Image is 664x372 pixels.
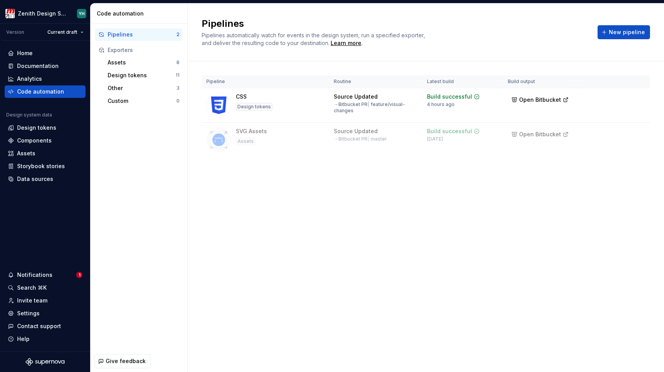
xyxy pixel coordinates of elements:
[427,101,455,108] div: 4 hours ago
[176,31,180,38] div: 2
[17,335,30,343] div: Help
[17,309,40,317] div: Settings
[368,136,369,142] span: |
[601,91,628,105] button: Run
[108,46,180,54] div: Exporters
[108,97,176,105] div: Custom
[334,101,418,114] div: → Bitbucket PR feature/visual-changes
[5,122,85,134] a: Design tokens
[368,101,369,107] span: |
[329,75,422,88] th: Routine
[108,71,176,79] div: Design tokens
[17,322,61,330] div: Contact support
[17,49,33,57] div: Home
[176,85,180,91] div: 3
[17,297,47,304] div: Invite team
[76,272,82,278] span: 1
[2,5,89,22] button: Zenith Design SystemYH
[17,149,35,157] div: Assets
[236,127,267,135] div: SVG Assets
[5,47,85,59] a: Home
[17,284,47,292] div: Search ⌘K
[105,69,183,82] button: Design tokens11
[26,358,64,366] svg: Supernova Logo
[202,32,427,46] span: Pipelines automatically watch for events in the design system, run a specified exporter, and deli...
[236,103,272,111] div: Design tokens
[106,357,146,365] span: Give feedback
[17,88,64,96] div: Code automation
[6,112,52,118] div: Design system data
[105,95,183,107] button: Custom0
[176,98,180,104] div: 0
[5,294,85,307] a: Invite team
[17,62,59,70] div: Documentation
[202,75,329,88] th: Pipeline
[47,29,77,35] span: Current draft
[5,60,85,72] a: Documentation
[17,137,52,144] div: Components
[17,175,53,183] div: Data sources
[508,127,572,141] button: Open Bitbucket
[5,333,85,345] button: Help
[613,94,623,102] span: Run
[5,282,85,294] button: Search ⌘K
[331,39,361,47] a: Learn more
[508,93,572,107] button: Open Bitbucket
[17,124,56,132] div: Design tokens
[79,10,85,17] div: YH
[5,173,85,185] a: Data sources
[202,17,588,30] h2: Pipelines
[334,136,387,142] div: → Bitbucket PR master
[5,73,85,85] a: Analytics
[108,84,176,92] div: Other
[427,136,443,142] div: [DATE]
[508,132,572,139] a: Open Bitbucket
[5,320,85,332] button: Contact support
[598,25,650,39] button: New pipeline
[519,130,561,138] span: Open Bitbucket
[176,72,180,78] div: 11
[503,75,577,88] th: Build output
[176,59,180,66] div: 8
[5,9,15,18] img: e95d57dd-783c-4905-b3fc-0c5af85c8823.png
[17,162,65,170] div: Storybook stories
[422,75,503,88] th: Latest build
[6,29,24,35] div: Version
[329,40,362,46] span: .
[97,10,184,17] div: Code automation
[334,127,378,135] div: Source Updated
[44,27,87,38] button: Current draft
[5,147,85,160] a: Assets
[5,307,85,320] a: Settings
[105,82,183,94] button: Other3
[5,134,85,147] a: Components
[18,10,68,17] div: Zenith Design System
[95,28,183,41] button: Pipelines2
[427,93,472,101] div: Build successful
[5,85,85,98] a: Code automation
[94,354,151,368] button: Give feedback
[334,93,378,101] div: Source Updated
[5,269,85,281] button: Notifications1
[17,75,42,83] div: Analytics
[17,271,52,279] div: Notifications
[236,137,255,145] div: Assets
[519,96,561,104] span: Open Bitbucket
[5,160,85,172] a: Storybook stories
[108,59,176,66] div: Assets
[601,126,628,140] button: Run
[508,97,572,104] a: Open Bitbucket
[108,31,176,38] div: Pipelines
[613,129,623,137] span: Run
[427,127,472,135] div: Build successful
[105,56,183,69] button: Assets8
[236,93,247,101] div: CSS
[609,28,645,36] span: New pipeline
